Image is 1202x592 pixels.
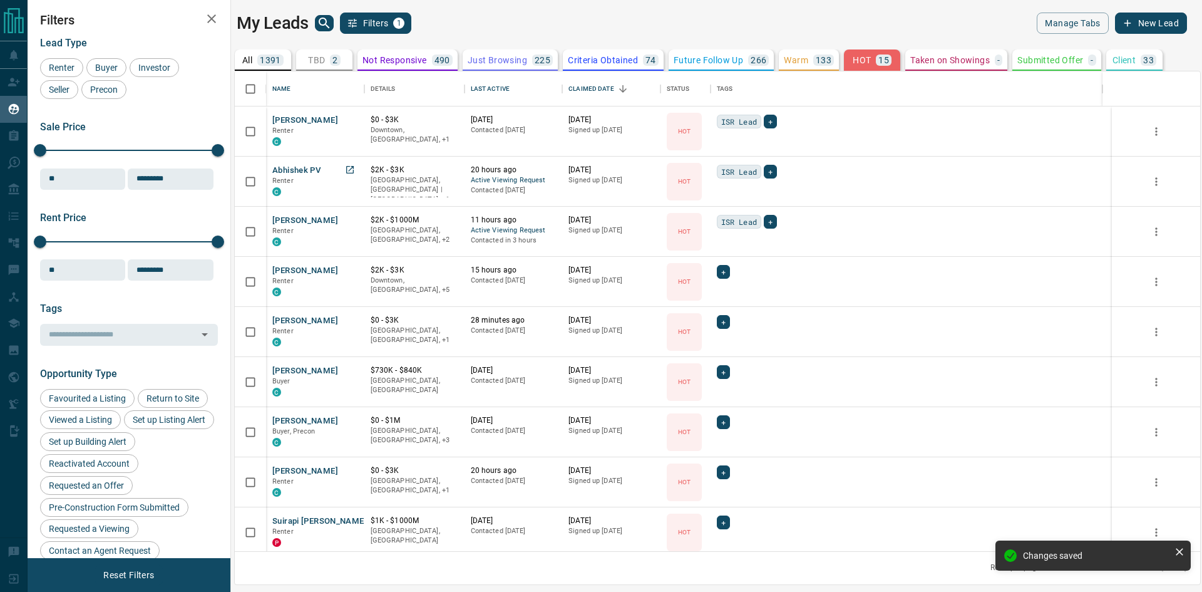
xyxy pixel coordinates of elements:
p: 15 hours ago [471,265,557,276]
p: Not Responsive [362,56,427,65]
p: $0 - $3K [371,315,458,326]
span: Return to Site [142,393,203,403]
span: + [768,165,773,178]
span: Set up Building Alert [44,437,131,447]
div: + [717,365,730,379]
div: condos.ca [272,438,281,447]
span: Viewed a Listing [44,415,116,425]
p: [GEOGRAPHIC_DATA], [GEOGRAPHIC_DATA] [371,376,458,395]
div: + [717,315,730,329]
p: 33 [1143,56,1154,65]
span: Renter [44,63,79,73]
p: Signed up [DATE] [568,426,654,436]
p: Signed up [DATE] [568,125,654,135]
div: condos.ca [272,338,281,346]
span: Contact an Agent Request [44,546,155,556]
span: Active Viewing Request [471,175,557,186]
span: Lead Type [40,37,87,49]
p: $2K - $3K [371,165,458,175]
p: [GEOGRAPHIC_DATA], [GEOGRAPHIC_DATA] [371,526,458,546]
span: Rent Price [40,212,86,224]
span: Opportunity Type [40,368,117,380]
p: Contacted [DATE] [471,276,557,286]
div: Name [272,71,291,106]
p: [DATE] [568,265,654,276]
p: $1K - $1000M [371,516,458,526]
span: Requested an Offer [44,480,128,491]
div: condos.ca [272,137,281,146]
a: Open in New Tab [342,162,358,178]
p: $0 - $3K [371,115,458,125]
p: Signed up [DATE] [568,326,654,336]
button: more [1147,423,1166,442]
span: Renter [272,177,294,185]
p: HOT [678,527,691,537]
p: Future Follow Up [674,56,743,65]
div: Precon [81,80,126,99]
p: [DATE] [568,315,654,326]
p: [DATE] [471,115,557,125]
p: HOT [678,127,691,136]
p: Warm [784,56,808,65]
p: HOT [678,477,691,487]
div: Details [364,71,465,106]
button: Manage Tabs [1037,13,1108,34]
div: Favourited a Listing [40,389,135,408]
div: Set up Listing Alert [124,410,214,429]
p: 20 hours ago [471,465,557,476]
p: [DATE] [471,516,557,526]
span: Sale Price [40,121,86,133]
p: Client [1112,56,1136,65]
p: Contacted [DATE] [471,125,557,135]
p: Signed up [DATE] [568,376,654,386]
div: Details [371,71,396,106]
div: Investor [130,58,179,77]
p: 2 [332,56,337,65]
span: Buyer [272,377,290,385]
button: [PERSON_NAME] [272,465,338,477]
span: + [721,416,726,428]
p: [DATE] [568,415,654,426]
button: [PERSON_NAME] [272,265,338,277]
p: Contacted [DATE] [471,526,557,536]
p: - [997,56,1000,65]
p: HOT [853,56,871,65]
div: condos.ca [272,488,281,497]
button: Filters1 [340,13,412,34]
p: HOT [678,427,691,437]
div: Claimed Date [568,71,614,106]
div: Changes saved [1023,551,1169,561]
div: Pre-Construction Form Submitted [40,498,188,517]
p: Submitted Offer [1017,56,1083,65]
div: Contact an Agent Request [40,541,160,560]
button: more [1147,273,1166,291]
button: [PERSON_NAME] [272,315,338,327]
span: Favourited a Listing [44,393,130,403]
p: Toronto [371,125,458,145]
span: Renter [272,327,294,335]
p: Signed up [DATE] [568,226,654,236]
p: 266 [751,56,766,65]
button: more [1147,523,1166,542]
p: [DATE] [568,365,654,376]
button: Abhishek PV [272,165,321,177]
div: Renter [40,58,83,77]
span: Requested a Viewing [44,524,134,534]
button: Sort [614,80,632,98]
button: [PERSON_NAME] [272,115,338,127]
span: Precon [86,85,122,95]
p: Mississauga, Pickering, Collingwood [371,426,458,445]
div: Tags [711,71,1102,106]
p: Just Browsing [468,56,527,65]
div: Status [667,71,690,106]
p: $0 - $1M [371,415,458,426]
p: Taken on Showings [910,56,990,65]
div: Return to Site [138,389,208,408]
p: [DATE] [568,465,654,476]
p: 15 [878,56,889,65]
span: + [768,216,773,228]
span: Pre-Construction Form Submitted [44,502,184,512]
p: Signed up [DATE] [568,526,654,536]
div: Last Active [471,71,510,106]
div: Buyer [86,58,126,77]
